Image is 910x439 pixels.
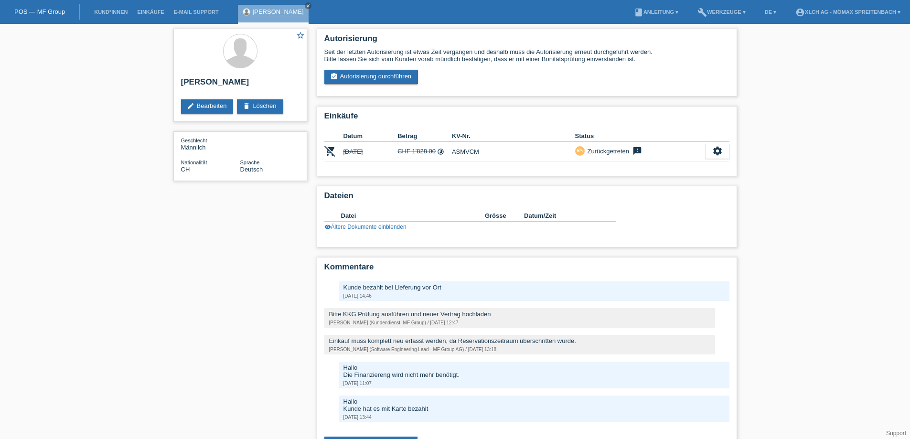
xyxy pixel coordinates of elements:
[329,311,710,318] div: Bitte KKG Prüfung ausführen und neuer Vertrag hochladen
[324,224,331,230] i: visibility
[324,145,336,157] i: POSP00025909
[795,8,805,17] i: account_circle
[181,166,190,173] span: Schweiz
[693,9,750,15] a: buildWerkzeuge ▾
[181,137,240,151] div: Männlich
[306,3,310,8] i: close
[585,146,629,156] div: Zurückgetreten
[397,130,452,142] th: Betrag
[237,99,283,114] a: deleteLöschen
[181,99,234,114] a: editBearbeiten
[343,415,725,420] div: [DATE] 13:44
[14,8,65,15] a: POS — MF Group
[296,31,305,41] a: star_border
[343,364,725,378] div: Hallo Die Finanziereng wird nicht mehr benötigt.
[324,191,729,205] h2: Dateien
[632,146,643,156] i: feedback
[253,8,304,15] a: [PERSON_NAME]
[760,9,781,15] a: DE ▾
[343,381,725,386] div: [DATE] 11:07
[397,142,452,161] td: CHF 1'828.00
[791,9,905,15] a: account_circleXLCH AG - Mömax Spreitenbach ▾
[181,77,300,92] h2: [PERSON_NAME]
[712,146,723,156] i: settings
[343,142,398,161] td: [DATE]
[187,102,194,110] i: edit
[132,9,169,15] a: Einkäufe
[330,73,338,80] i: assignment_turned_in
[452,142,575,161] td: ASMVCM
[324,224,407,230] a: visibilityÄltere Dokumente einblenden
[240,166,263,173] span: Deutsch
[452,130,575,142] th: KV-Nr.
[524,210,602,222] th: Datum/Zeit
[181,160,207,165] span: Nationalität
[324,262,729,277] h2: Kommentare
[575,130,706,142] th: Status
[329,320,710,325] div: [PERSON_NAME] (Kundendienst, MF Group) / [DATE] 12:47
[329,347,710,352] div: [PERSON_NAME] (Software Engineering Lead - MF Group AG) / [DATE] 13:18
[329,337,710,344] div: Einkauf muss komplett neu erfasst werden, da Reservationszeitraum überschritten wurde.
[324,70,418,84] a: assignment_turned_inAutorisierung durchführen
[886,430,906,437] a: Support
[343,293,725,299] div: [DATE] 14:46
[305,2,311,9] a: close
[324,34,729,48] h2: Autorisierung
[243,102,250,110] i: delete
[181,138,207,143] span: Geschlecht
[577,147,583,154] i: undo
[169,9,224,15] a: E-Mail Support
[296,31,305,40] i: star_border
[634,8,643,17] i: book
[341,210,485,222] th: Datei
[485,210,524,222] th: Grösse
[343,398,725,412] div: Hallo Kunde hat es mit Karte bezahlt
[629,9,683,15] a: bookAnleitung ▾
[437,148,444,155] i: Fixe Raten - Zinsübernahme durch Kunde (6 Raten)
[324,48,729,63] div: Seit der letzten Autorisierung ist etwas Zeit vergangen und deshalb muss die Autorisierung erneut...
[324,111,729,126] h2: Einkäufe
[240,160,260,165] span: Sprache
[343,284,725,291] div: Kunde bezahlt bei Lieferung vor Ort
[697,8,707,17] i: build
[343,130,398,142] th: Datum
[89,9,132,15] a: Kund*innen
